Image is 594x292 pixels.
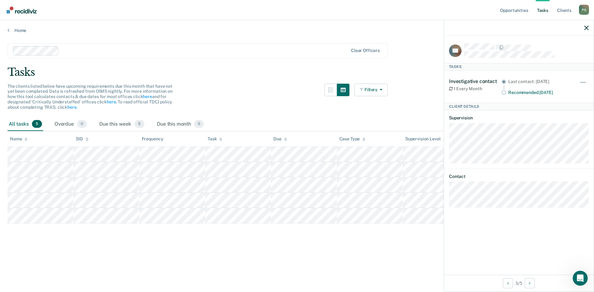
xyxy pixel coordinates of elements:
div: Thank you! I'll check in again next week to see if they've dropped off [5,163,103,183]
div: joined the conversation [38,57,96,63]
div: Recommended [DATE] [508,90,571,95]
div: Due [273,136,287,142]
button: Previous Client [503,278,513,288]
img: Recidiviz [7,7,37,13]
a: Home [8,28,586,33]
div: Krysty says… [5,163,120,188]
button: Upload attachment [10,205,15,210]
button: Emoji picker [20,205,25,210]
div: All tasks [8,117,43,131]
div: Thank you! I'll check in again next week to see if they've dropped off [10,167,98,179]
span: 5 [134,120,144,128]
div: Last contact: [DATE] [508,79,571,84]
iframe: Intercom live chat [573,271,588,286]
div: Hi [PERSON_NAME], were the TRAS and contacts entered in [GEOGRAPHIC_DATA] on those dates too? The... [5,70,103,133]
div: Profile image for Krysty [29,57,36,63]
p: The team can also help [30,8,78,14]
div: Priscilla says… [5,25,120,56]
div: 1 office visit and home visit/residence validation was completed on Mayor, [PERSON_NAME] on [DATE]. [23,25,120,51]
div: P G [579,5,589,15]
button: Gif picker [30,205,35,210]
div: Name [10,136,28,142]
div: Due this week [98,117,146,131]
div: Case Type [339,136,366,142]
button: Next Client [525,278,535,288]
div: SID [76,136,89,142]
div: Krysty says… [5,70,120,138]
div: Supervision Level [405,136,446,142]
span: The clients listed below have upcoming requirements due this month that have not yet been complet... [8,84,173,110]
dt: Contact [449,174,589,179]
textarea: Message… [5,192,120,203]
dt: Supervision [449,115,589,121]
span: 5 [32,120,42,128]
button: Start recording [40,205,45,210]
div: Investigative contact [449,78,501,84]
div: Ok! Thank you for the reply, I will wait on the 3day period. [28,142,115,154]
div: Ok! Thank you for the reply, I will wait on the 3day period. [23,138,120,158]
div: Overdue [53,117,88,131]
span: 0 [77,120,87,128]
h1: Operator [30,3,53,8]
div: Tasks [444,63,594,70]
span: 0 [194,120,204,128]
img: Profile image for Operator [18,3,28,13]
div: Close [110,3,121,14]
div: [DATE] [5,188,120,196]
a: here [143,94,152,99]
div: Due this month [156,117,205,131]
div: Krysty says… [5,56,120,70]
b: Krysty [38,58,51,62]
button: go back [4,3,16,14]
div: 3 / 5 [444,275,594,291]
div: Client Details [444,103,594,110]
div: Clear officers [351,48,380,53]
div: Frequency [142,136,163,142]
div: Tasks [8,66,586,79]
a: here [107,99,116,104]
button: Home [98,3,110,14]
div: Task [208,136,222,142]
div: Priscilla says… [5,138,120,163]
button: Send a message… [107,203,117,213]
div: Hi [PERSON_NAME], were the TRAS and contacts entered in [GEOGRAPHIC_DATA] on those dates too? The... [10,74,98,129]
button: Profile dropdown button [579,5,589,15]
div: 1 office visit and home visit/residence validation was completed on Mayor, [PERSON_NAME] on [DATE]. [28,29,115,47]
a: here [67,105,76,110]
div: 1 Every Month [449,86,501,91]
button: Filters [354,84,388,96]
